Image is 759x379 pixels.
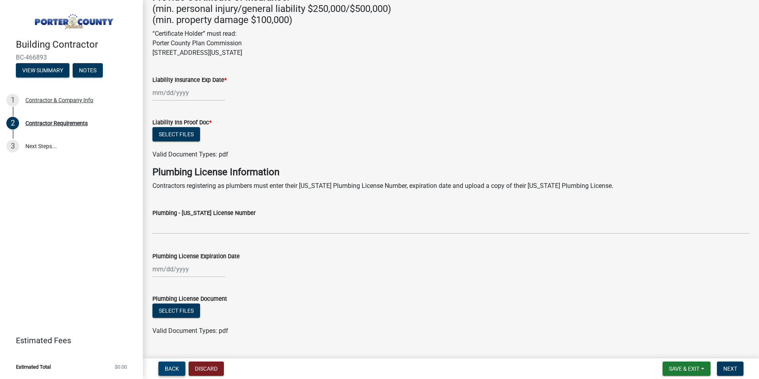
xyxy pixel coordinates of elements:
span: Estimated Total [16,364,51,369]
button: View Summary [16,63,69,77]
input: mm/dd/yyyy [152,85,225,101]
button: Next [717,362,744,376]
label: Plumbing License Document [152,296,227,302]
input: mm/dd/yyyy [152,261,225,277]
button: Discard [189,362,224,376]
label: Liability Ins Proof Doc [152,120,212,126]
span: BC-466893 [16,54,127,61]
button: Select files [152,127,200,141]
button: Save & Exit [663,362,711,376]
label: Liability Insurance Exp Date [152,77,227,83]
div: 1 [6,94,19,106]
button: Notes [73,63,103,77]
span: $0.00 [115,364,127,369]
button: Back [158,362,185,376]
div: 3 [6,140,19,153]
label: Plumbing License Expiration Date [152,254,240,259]
wm-modal-confirm: Notes [73,68,103,74]
img: Porter County, Indiana [16,8,130,31]
h4: Building Contractor [16,39,137,50]
p: Contractors registering as plumbers must enter their [US_STATE] Plumbing License Number, expirati... [152,181,749,191]
span: Valid Document Types: pdf [152,327,228,335]
span: Next [723,365,737,372]
div: 2 [6,117,19,130]
span: Valid Document Types: pdf [152,151,228,158]
span: Back [165,365,179,372]
div: Contractor & Company Info [25,97,93,103]
wm-modal-confirm: Summary [16,68,69,74]
p: “Certificate Holder” must read: Porter County Plan Commission [STREET_ADDRESS][US_STATE] [152,29,749,58]
a: Estimated Fees [6,333,130,348]
button: Select files [152,304,200,318]
span: Save & Exit [669,365,699,372]
label: Plumbing - [US_STATE] License Number [152,211,256,216]
div: Contractor Requirements [25,120,88,126]
strong: Plumbing License Information [152,166,279,178]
